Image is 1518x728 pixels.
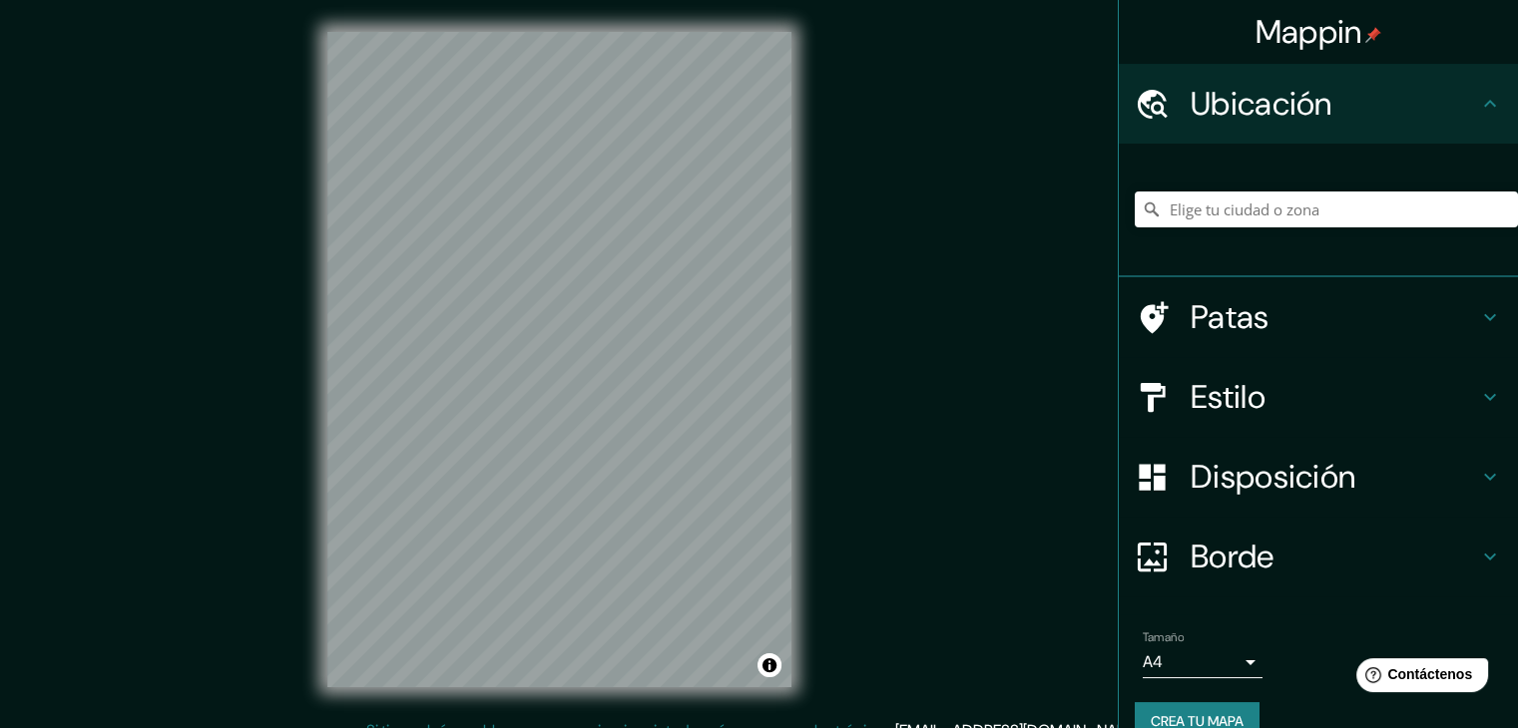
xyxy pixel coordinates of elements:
font: Mappin [1256,11,1362,53]
canvas: Mapa [327,32,791,687]
font: Patas [1191,296,1269,338]
div: Disposición [1119,437,1518,517]
img: pin-icon.png [1365,27,1381,43]
font: Borde [1191,536,1274,577]
font: Ubicación [1191,83,1332,125]
div: Borde [1119,517,1518,596]
font: Disposición [1191,456,1355,498]
font: Estilo [1191,376,1265,418]
input: Elige tu ciudad o zona [1135,191,1518,227]
div: Patas [1119,277,1518,357]
iframe: Lanzador de widgets de ayuda [1340,650,1496,706]
div: Ubicación [1119,64,1518,144]
div: Estilo [1119,357,1518,437]
div: A4 [1143,646,1263,678]
button: Activar o desactivar atribución [758,653,781,677]
font: Tamaño [1143,629,1184,645]
font: A4 [1143,651,1163,672]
